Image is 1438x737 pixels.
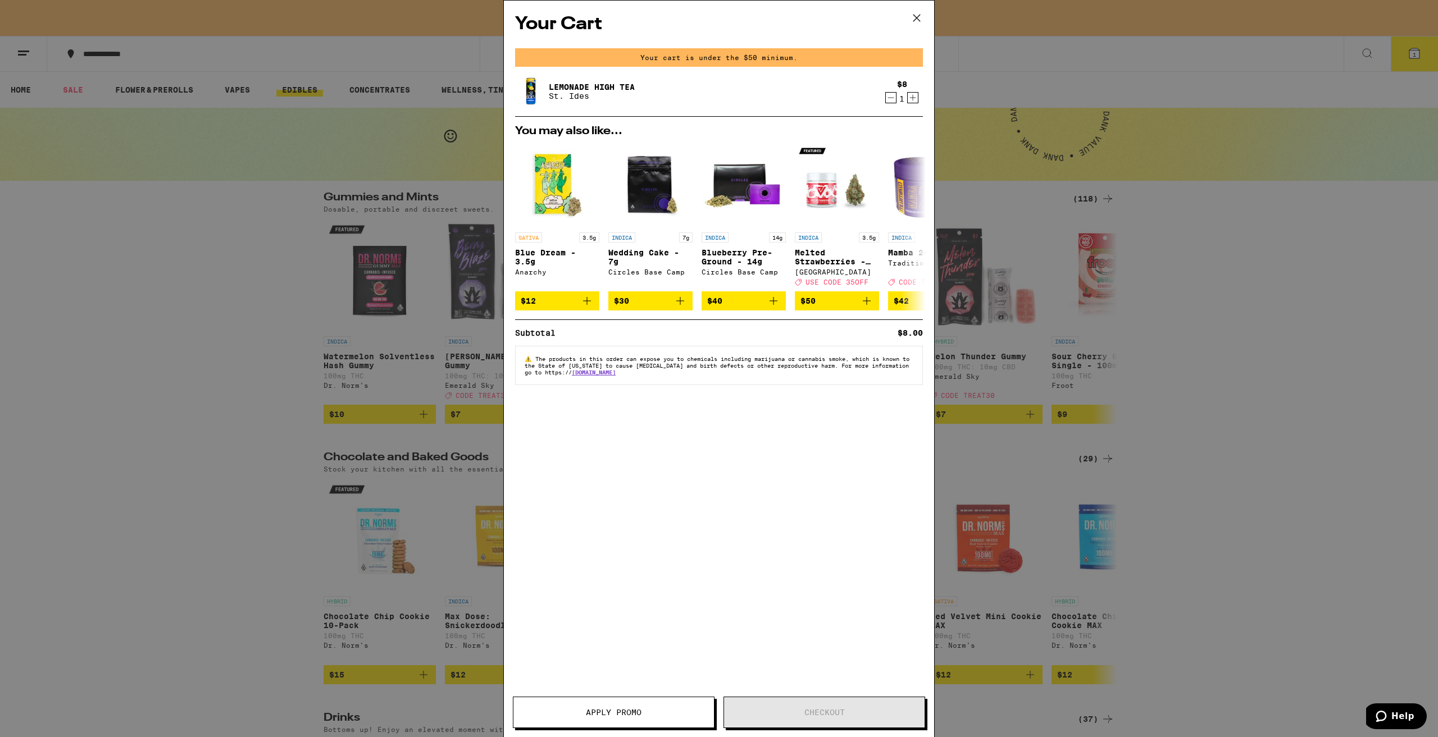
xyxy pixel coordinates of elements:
p: Melted Strawberries - 3.5g [795,248,879,266]
p: Blue Dream - 3.5g [515,248,599,266]
div: Your cart is under the $50 minimum. [515,48,923,67]
button: Increment [907,92,918,103]
a: Lemonade High Tea [549,83,635,91]
span: $30 [614,296,629,305]
a: Open page for Mamba 24 - 3.5g from Traditional [888,143,972,291]
a: Open page for Melted Strawberries - 3.5g from Ember Valley [795,143,879,291]
p: Mamba 24 - 3.5g [888,248,972,257]
div: Anarchy [515,268,599,276]
span: ⚠️ [525,355,535,362]
button: Add to bag [702,291,786,310]
a: Open page for Blue Dream - 3.5g from Anarchy [515,143,599,291]
iframe: Opens a widget where you can find more information [1366,703,1427,731]
span: $12 [521,296,536,305]
h2: Your Cart [515,12,923,37]
p: INDICA [795,232,822,242]
span: Checkout [804,708,845,716]
span: USE CODE 35OFF [806,278,868,286]
button: Decrement [885,92,897,103]
span: $40 [707,296,722,305]
p: INDICA [608,232,635,242]
div: Circles Base Camp [608,268,693,276]
p: 7g [679,232,693,242]
a: [DOMAIN_NAME] [572,369,616,376]
a: Open page for Wedding Cake - 7g from Circles Base Camp [608,143,693,291]
div: Subtotal [515,329,563,337]
p: Blueberry Pre-Ground - 14g [702,248,786,266]
img: Anarchy - Blue Dream - 3.5g [515,143,599,227]
button: Add to bag [888,291,972,310]
img: Lemonade High Tea [515,76,547,107]
img: Circles Base Camp - Blueberry Pre-Ground - 14g [702,143,786,227]
button: Add to bag [795,291,879,310]
span: The products in this order can expose you to chemicals including marijuana or cannabis smoke, whi... [525,355,909,376]
div: $8 [897,80,907,89]
p: 14g [769,232,786,242]
div: 1 [897,94,907,103]
div: $8.00 [898,329,923,337]
p: Wedding Cake - 7g [608,248,693,266]
span: $50 [800,296,816,305]
img: Traditional - Mamba 24 - 3.5g [888,143,972,227]
button: Add to bag [608,291,693,310]
h2: You may also like... [515,126,923,137]
p: St. Ides [549,91,635,100]
button: Apply Promo [513,697,715,728]
div: Traditional [888,259,972,267]
p: 3.5g [859,232,879,242]
p: INDICA [702,232,729,242]
span: CODE TREAT30 [899,278,953,286]
p: INDICA [888,232,915,242]
button: Checkout [723,697,925,728]
p: 3.5g [579,232,599,242]
div: Circles Base Camp [702,268,786,276]
button: Add to bag [515,291,599,310]
img: Ember Valley - Melted Strawberries - 3.5g [795,143,879,227]
div: [GEOGRAPHIC_DATA] [795,268,879,276]
span: $42 [894,296,909,305]
span: Apply Promo [586,708,641,716]
img: Circles Base Camp - Wedding Cake - 7g [608,143,693,227]
a: Open page for Blueberry Pre-Ground - 14g from Circles Base Camp [702,143,786,291]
